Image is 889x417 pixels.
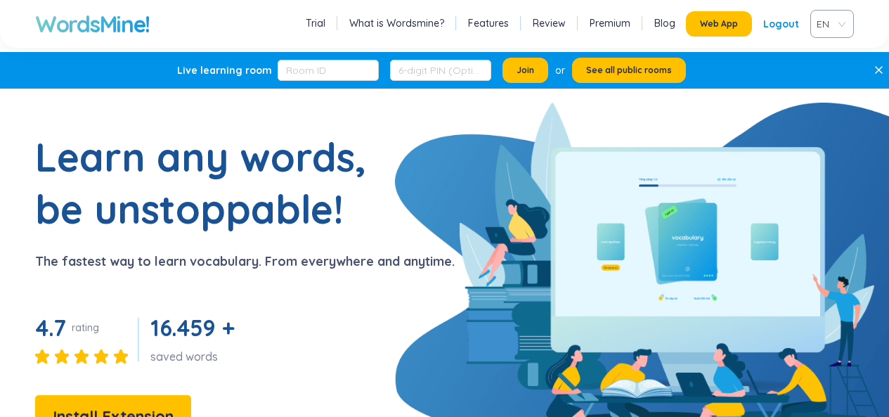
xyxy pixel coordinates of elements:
[349,16,444,30] a: What is Wordsmine?
[817,13,842,34] span: EN
[686,11,752,37] button: Web App
[502,58,548,83] button: Join
[150,314,234,342] span: 16.459 +
[35,252,455,271] p: The fastest way to learn vocabulary. From everywhere and anytime.
[700,18,738,30] span: Web App
[177,63,272,77] div: Live learning room
[150,349,240,364] div: saved words
[586,65,672,76] span: See all public rooms
[278,60,379,81] input: Room ID
[517,65,534,76] span: Join
[35,10,150,38] a: WordsMine!
[590,16,630,30] a: Premium
[35,131,387,235] h1: Learn any words, be unstoppable!
[555,63,565,78] div: or
[35,314,66,342] span: 4.7
[654,16,675,30] a: Blog
[72,321,99,335] div: rating
[763,11,799,37] div: Logout
[468,16,509,30] a: Features
[390,60,491,81] input: 6-digit PIN (Optional)
[572,58,686,83] button: See all public rooms
[533,16,566,30] a: Review
[306,16,325,30] a: Trial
